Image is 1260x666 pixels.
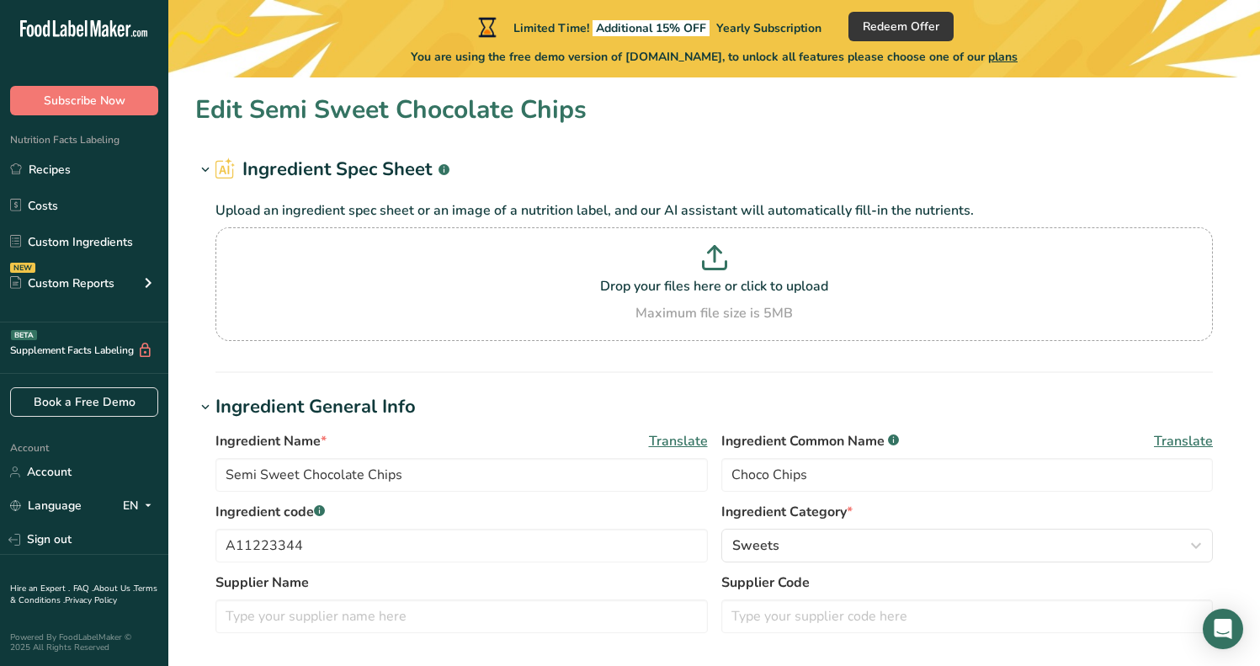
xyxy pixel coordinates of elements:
[721,573,1214,593] label: Supplier Code
[721,431,899,451] span: Ingredient Common Name
[988,49,1018,65] span: plans
[220,276,1209,296] p: Drop your files here or click to upload
[475,17,821,37] div: Limited Time!
[411,48,1018,66] span: You are using the free demo version of [DOMAIN_NAME], to unlock all features please choose one of...
[1203,609,1243,649] div: Open Intercom Messenger
[10,274,114,292] div: Custom Reports
[848,12,954,41] button: Redeem Offer
[649,431,708,451] span: Translate
[215,529,708,562] input: Type your ingredient code here
[721,458,1214,492] input: Type an alternate ingredient name if you have
[721,599,1214,633] input: Type your supplier code here
[215,502,708,522] label: Ingredient code
[10,387,158,417] a: Book a Free Demo
[721,529,1214,562] button: Sweets
[11,330,37,340] div: BETA
[123,496,158,516] div: EN
[593,20,710,36] span: Additional 15% OFF
[10,263,35,273] div: NEW
[10,86,158,115] button: Subscribe Now
[1154,431,1213,451] span: Translate
[44,92,125,109] span: Subscribe Now
[215,431,327,451] span: Ingredient Name
[93,583,134,594] a: About Us .
[220,303,1209,323] div: Maximum file size is 5MB
[721,502,1214,522] label: Ingredient Category
[195,91,587,129] h1: Edit Semi Sweet Chocolate Chips
[10,583,157,606] a: Terms & Conditions .
[215,156,449,184] h2: Ingredient Spec Sheet
[10,491,82,520] a: Language
[10,632,158,653] div: Powered By FoodLabelMaker © 2025 All Rights Reserved
[732,535,779,556] span: Sweets
[215,573,708,593] label: Supplier Name
[215,200,1213,221] p: Upload an ingredient spec sheet or an image of a nutrition label, and our AI assistant will autom...
[716,20,821,36] span: Yearly Subscription
[215,458,708,492] input: Type your ingredient name here
[215,393,416,421] div: Ingredient General Info
[73,583,93,594] a: FAQ .
[10,583,70,594] a: Hire an Expert .
[863,18,939,35] span: Redeem Offer
[215,599,708,633] input: Type your supplier name here
[65,594,117,606] a: Privacy Policy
